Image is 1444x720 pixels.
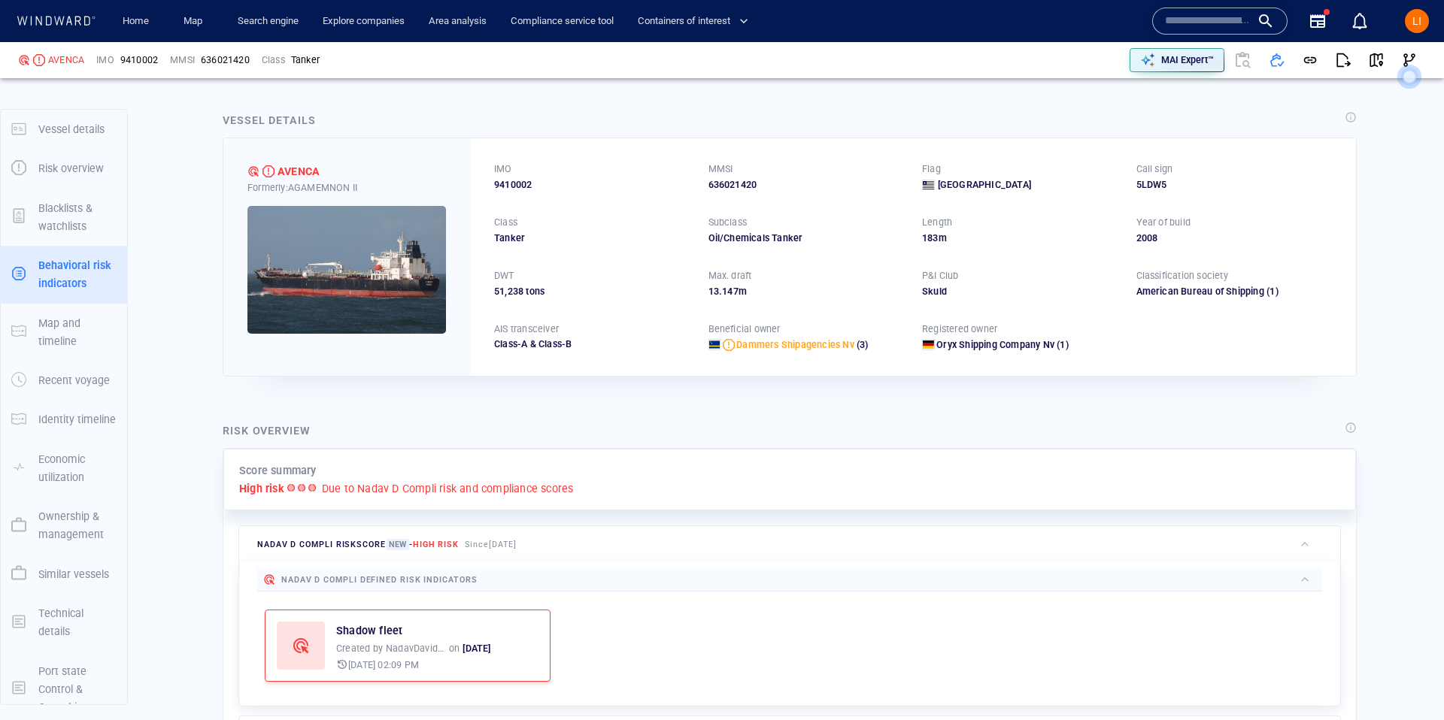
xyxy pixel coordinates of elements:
[38,604,117,641] p: Technical details
[1136,231,1333,245] div: 2008
[38,507,117,544] p: Ownership & management
[708,322,781,336] p: Beneficial owner
[1136,285,1333,298] div: American Bureau of Shipping
[922,162,941,176] p: Flag
[1264,285,1332,298] span: (1)
[922,269,959,283] p: P&I Club
[247,181,446,195] div: Formerly: AGAMEMNON II
[1,361,127,400] button: Recent voyage
[171,8,220,35] button: Map
[1,614,127,628] a: Technical details
[1054,338,1069,352] span: (1)
[494,338,527,349] span: Class-A
[1,121,127,135] a: Vessel details
[708,286,719,297] span: 13
[1136,285,1264,298] div: American Bureau of Shipping
[1,110,127,149] button: Vessel details
[239,461,317,479] p: Score summary
[922,322,997,336] p: Registered owner
[232,8,305,35] button: Search engine
[336,622,402,640] a: Shadow fleet
[494,322,559,336] p: AIS transceiver
[708,216,748,229] p: Subclass
[1360,44,1393,77] button: View on map
[38,450,117,487] p: Economic utilization
[223,111,316,129] div: Vessel details
[736,338,868,352] a: Dammers Shipagencies Nv (3)
[1,555,127,594] button: Similar vessels
[1294,44,1327,77] button: Get link
[262,53,285,67] p: Class
[1393,44,1426,77] button: Visual Link Analysis
[386,642,446,655] p: NadavDavidson2
[18,54,30,66] div: Nadav D Compli defined risk: high risk
[722,286,739,297] span: 147
[1,681,127,695] a: Port state Control & Casualties
[413,540,459,549] span: High risk
[530,338,536,349] span: &
[38,410,116,428] p: Identity timeline
[494,231,690,245] div: Tanker
[708,231,905,245] div: Oil/Chemicals Tanker
[1130,48,1224,72] button: MAI Expert™
[1,460,127,474] a: Economic utilization
[278,162,320,180] div: AVENCA
[1,189,127,247] button: Blacklists & watchlists
[48,53,84,67] div: AVENCA
[1136,162,1173,176] p: Call sign
[247,165,259,177] div: Nadav D Compli defined risk: high risk
[1351,12,1369,30] div: Notification center
[1136,269,1228,283] p: Classification society
[505,8,620,35] a: Compliance service tool
[1,324,127,338] a: Map and timeline
[922,216,952,229] p: Length
[38,314,117,351] p: Map and timeline
[527,338,572,349] span: Class-B
[1380,652,1433,709] iframe: Chat
[494,269,514,283] p: DWT
[247,206,446,334] img: 5905c4c2fdae05589ad90379_0
[120,53,158,67] span: 9410002
[38,120,105,138] p: Vessel details
[1327,44,1360,77] button: Export report
[1,161,127,175] a: Risk overview
[1,440,127,498] button: Economic utilization
[423,8,493,35] a: Area analysis
[494,216,517,229] p: Class
[336,642,491,655] p: Created by on
[33,54,45,66] div: High risk
[938,178,1031,192] span: [GEOGRAPHIC_DATA]
[291,53,320,67] div: Tanker
[348,658,419,672] p: [DATE] 02:09 PM
[708,269,752,283] p: Max. draft
[317,8,411,35] a: Explore companies
[936,339,1054,350] span: Oryx Shipping Company Nv
[96,53,114,67] p: IMO
[386,539,409,550] span: New
[1260,44,1294,77] button: Add to vessel list
[936,338,1069,352] a: Oryx Shipping Company Nv (1)
[117,8,155,35] a: Home
[1402,6,1432,36] button: LI
[1,497,127,555] button: Ownership & management
[1,149,127,188] button: Risk overview
[1,373,127,387] a: Recent voyage
[736,339,854,350] span: Dammers Shipagencies Nv
[1,267,127,281] a: Behavioral risk indicators
[38,662,117,717] p: Port state Control & Casualties
[708,178,905,192] div: 636021420
[1,518,127,532] a: Ownership & management
[281,575,478,585] span: Nadav D Compli defined risk indicators
[1,412,127,426] a: Identity timeline
[170,53,195,67] p: MMSI
[1,304,127,362] button: Map and timeline
[708,162,733,176] p: MMSI
[1,594,127,652] button: Technical details
[739,286,747,297] span: m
